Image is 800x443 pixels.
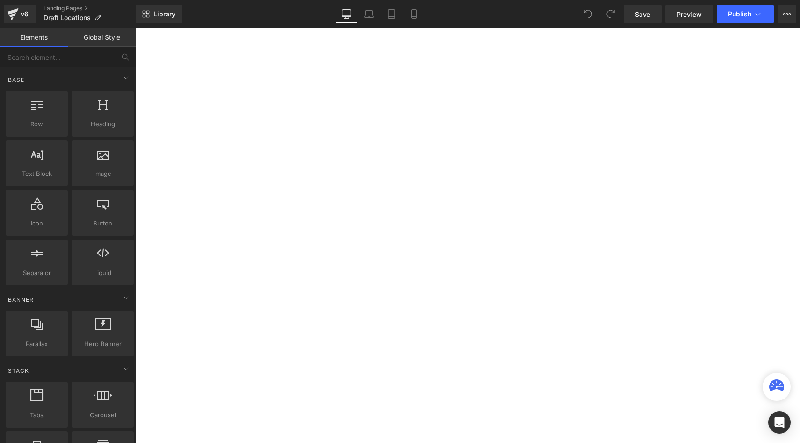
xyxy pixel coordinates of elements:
[8,169,65,179] span: Text Block
[136,5,182,23] a: New Library
[8,119,65,129] span: Row
[153,10,175,18] span: Library
[8,410,65,420] span: Tabs
[68,28,136,47] a: Global Style
[7,295,35,304] span: Banner
[44,14,91,22] span: Draft Locations
[665,5,713,23] a: Preview
[7,366,30,375] span: Stack
[768,411,791,434] div: Open Intercom Messenger
[676,9,702,19] span: Preview
[717,5,774,23] button: Publish
[403,5,425,23] a: Mobile
[380,5,403,23] a: Tablet
[4,5,36,23] a: v6
[74,410,131,420] span: Carousel
[335,5,358,23] a: Desktop
[19,8,30,20] div: v6
[728,10,751,18] span: Publish
[74,339,131,349] span: Hero Banner
[601,5,620,23] button: Redo
[74,119,131,129] span: Heading
[635,9,650,19] span: Save
[74,218,131,228] span: Button
[7,75,25,84] span: Base
[8,339,65,349] span: Parallax
[8,218,65,228] span: Icon
[778,5,796,23] button: More
[74,169,131,179] span: Image
[579,5,597,23] button: Undo
[8,268,65,278] span: Separator
[358,5,380,23] a: Laptop
[44,5,136,12] a: Landing Pages
[74,268,131,278] span: Liquid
